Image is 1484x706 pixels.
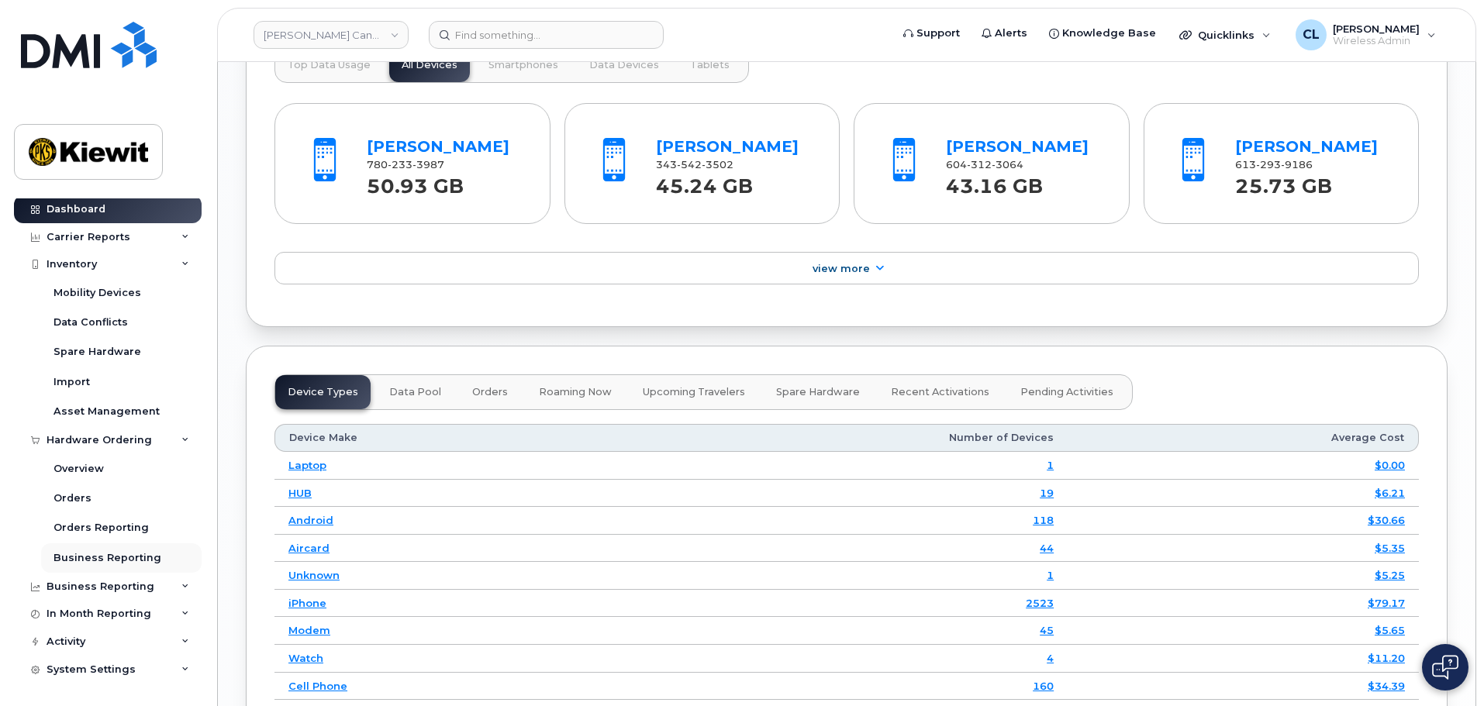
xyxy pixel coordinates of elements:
a: Watch [288,652,323,664]
button: Smartphones [476,48,571,82]
button: Tablets [678,48,742,82]
a: Cell Phone [288,680,347,692]
a: Kiewit Canada Inc [254,21,409,49]
span: Smartphones [488,59,558,71]
input: Find something... [429,21,664,49]
span: 312 [967,159,992,170]
span: Orders [472,386,508,398]
a: $5.25 [1375,569,1405,581]
a: $5.65 [1375,624,1405,636]
span: 293 [1256,159,1281,170]
th: Number of Devices [609,424,1068,452]
span: Data Devices [589,59,659,71]
span: Recent Activations [891,386,989,398]
a: Unknown [288,569,340,581]
span: Top Data Usage [288,59,371,71]
button: Data Devices [577,48,671,82]
strong: 43.16 GB [946,166,1043,198]
a: $6.21 [1375,487,1405,499]
img: Open chat [1432,655,1458,680]
a: 2523 [1026,597,1054,609]
span: Quicklinks [1198,29,1254,41]
a: [PERSON_NAME] [946,137,1089,156]
strong: 50.93 GB [367,166,464,198]
strong: 25.73 GB [1235,166,1332,198]
a: [PERSON_NAME] [1235,137,1378,156]
a: Support [892,18,971,49]
span: 3502 [702,159,733,170]
span: Tablets [690,59,730,71]
span: Knowledge Base [1062,26,1156,41]
a: Modem [288,624,330,636]
span: CL [1303,26,1320,44]
a: 1 [1047,459,1054,471]
a: $30.66 [1368,514,1405,526]
span: 343 [656,159,733,170]
a: iPhone [288,597,326,609]
a: $5.35 [1375,542,1405,554]
span: 233 [388,159,412,170]
span: 613 [1235,159,1313,170]
a: 44 [1040,542,1054,554]
span: View More [813,263,870,274]
span: 3064 [992,159,1023,170]
span: 604 [946,159,1023,170]
span: Pending Activities [1020,386,1113,398]
a: Aircard [288,542,330,554]
a: 160 [1033,680,1054,692]
span: Upcoming Travelers [643,386,745,398]
a: $11.20 [1368,652,1405,664]
a: HUB [288,487,312,499]
a: Android [288,514,333,526]
a: 118 [1033,514,1054,526]
span: 542 [677,159,702,170]
span: 9186 [1281,159,1313,170]
a: $79.17 [1368,597,1405,609]
a: $0.00 [1375,459,1405,471]
a: 4 [1047,652,1054,664]
span: 780 [367,159,444,170]
a: [PERSON_NAME] [367,137,509,156]
th: Device Make [274,424,609,452]
th: Average Cost [1068,424,1419,452]
a: 1 [1047,569,1054,581]
div: Christopher Le [1285,19,1447,50]
a: View More [274,252,1419,284]
a: $34.39 [1368,680,1405,692]
span: [PERSON_NAME] [1333,22,1420,35]
span: Roaming Now [539,386,612,398]
strong: 45.24 GB [656,166,753,198]
a: Alerts [971,18,1038,49]
a: [PERSON_NAME] [656,137,799,156]
div: Quicklinks [1168,19,1282,50]
button: Top Data Usage [275,48,383,82]
span: Data Pool [389,386,441,398]
a: 19 [1040,487,1054,499]
span: Wireless Admin [1333,35,1420,47]
a: 45 [1040,624,1054,636]
span: Spare Hardware [776,386,860,398]
a: Knowledge Base [1038,18,1167,49]
a: Laptop [288,459,326,471]
span: Support [916,26,960,41]
span: 3987 [412,159,444,170]
span: Alerts [995,26,1027,41]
